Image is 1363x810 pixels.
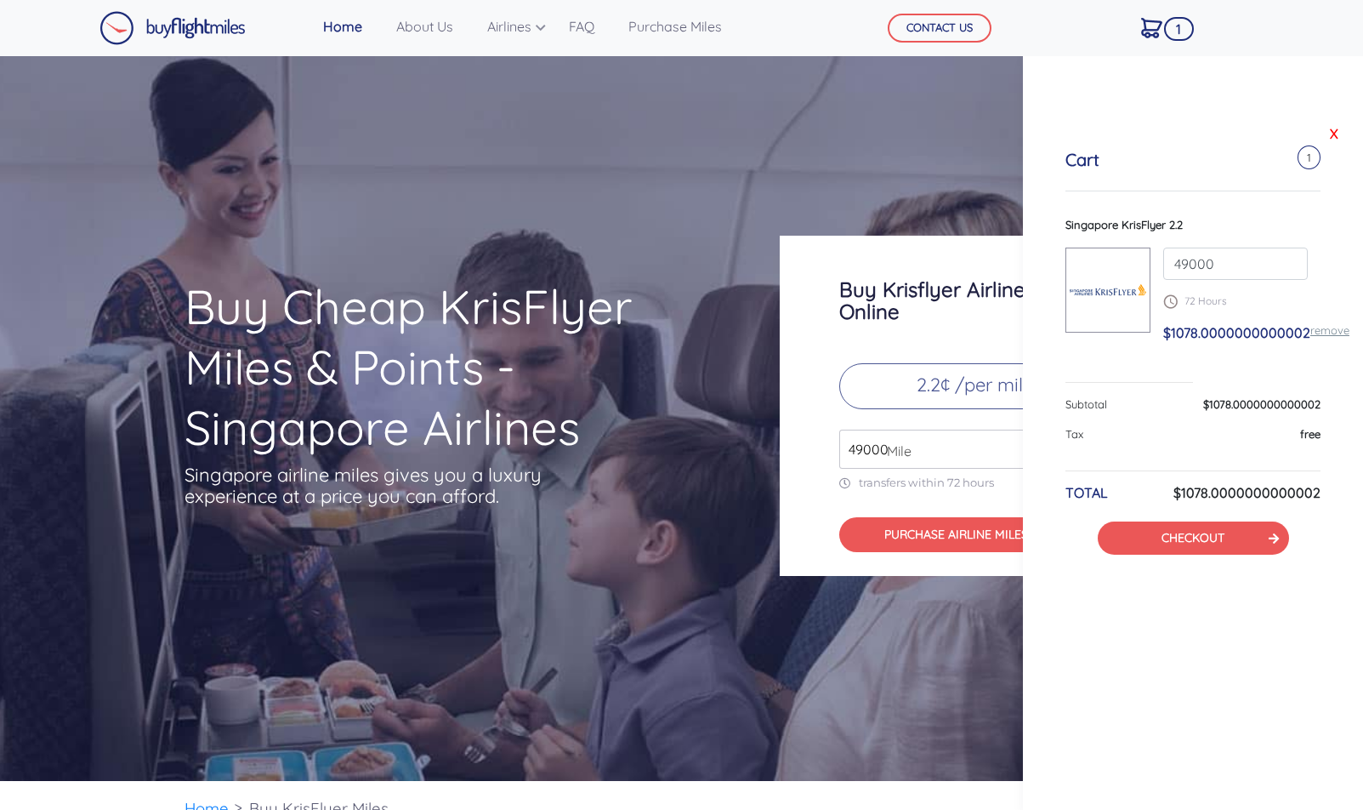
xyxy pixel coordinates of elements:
img: Cart [1141,18,1162,38]
a: CHECKOUT [1161,530,1224,545]
a: 1 [1134,9,1169,45]
a: Purchase Miles [622,9,729,43]
button: CONTACT US [888,14,991,43]
img: Buy Flight Miles Logo [99,11,246,45]
h5: Cart [1065,150,1099,170]
p: Singapore airline miles gives you a luxury experience at a price you can afford. [185,465,567,507]
a: About Us [389,9,460,43]
span: Subtotal [1065,397,1107,411]
span: $1078.0000000000002 [1163,324,1310,341]
span: 1 [1164,17,1194,41]
span: 1 [1298,145,1320,169]
span: $1078.0000000000002 [1203,397,1320,411]
h6: $1078.0000000000002 [1173,485,1320,501]
a: FAQ [562,9,601,43]
p: transfers within 72 hours [839,476,1120,490]
span: Singapore KrisFlyer 2.2 [1065,218,1183,231]
button: PURCHASE AIRLINE MILES$1078.00 [839,517,1120,552]
p: 2.2¢ /per miles [839,363,1120,409]
h6: TOTAL [1065,485,1108,501]
p: 72 Hours [1163,294,1308,309]
img: schedule.png [1163,294,1178,309]
h3: Buy Krisflyer Airline Miles Online [839,278,1120,322]
a: remove [1310,323,1349,337]
span: Mile [878,441,912,461]
a: Airlines [480,9,542,43]
a: X [1326,121,1343,146]
span: Tax [1065,427,1083,441]
a: Home [316,9,369,43]
button: CHECKOUT [1098,522,1289,555]
a: Buy Flight Miles Logo [99,7,246,49]
span: free [1300,427,1320,441]
img: Singapore-KrisFlyer.png [1066,271,1150,309]
h1: Buy Cheap KrisFlyer Miles & Points - Singapore Airlines [185,277,713,458]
